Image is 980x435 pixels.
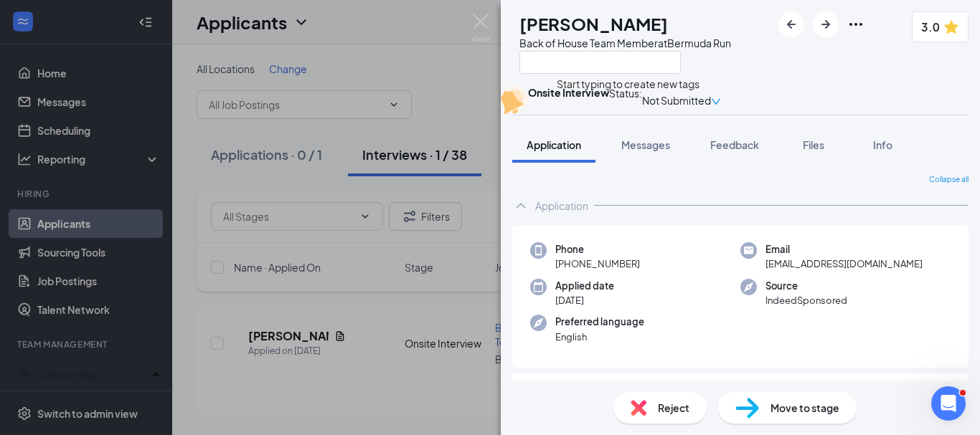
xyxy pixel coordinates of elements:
[847,16,864,33] svg: Ellipses
[535,199,588,213] div: Application
[609,85,642,115] div: Status :
[921,18,940,36] span: 3.0
[765,293,847,307] span: IndeedSponsored
[621,138,670,151] span: Messages
[528,86,609,99] b: Onsite Interview
[555,315,644,329] span: Preferred language
[555,330,644,344] span: English
[765,242,923,257] span: Email
[527,138,581,151] span: Application
[778,11,804,37] button: ArrowLeftNew
[710,138,759,151] span: Feedback
[771,400,839,416] span: Move to stage
[658,400,689,416] span: Reject
[555,279,614,293] span: Applied date
[555,242,640,257] span: Phone
[873,138,892,151] span: Info
[817,16,834,33] svg: ArrowRight
[555,293,614,307] span: [DATE]
[512,197,529,214] svg: ChevronUp
[555,257,640,271] span: [PHONE_NUMBER]
[765,279,847,293] span: Source
[929,174,969,186] span: Collapse all
[803,138,824,151] span: Files
[548,69,708,93] span: Start typing to create new tags
[711,97,721,107] span: down
[783,16,800,33] svg: ArrowLeftNew
[519,11,668,36] h1: [PERSON_NAME]
[931,386,966,421] iframe: Intercom live chat
[642,92,711,108] span: Not Submitted
[519,36,731,50] div: Back of House Team Member at Bermuda Run
[813,11,839,37] button: ArrowRight
[765,257,923,271] span: [EMAIL_ADDRESS][DOMAIN_NAME]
